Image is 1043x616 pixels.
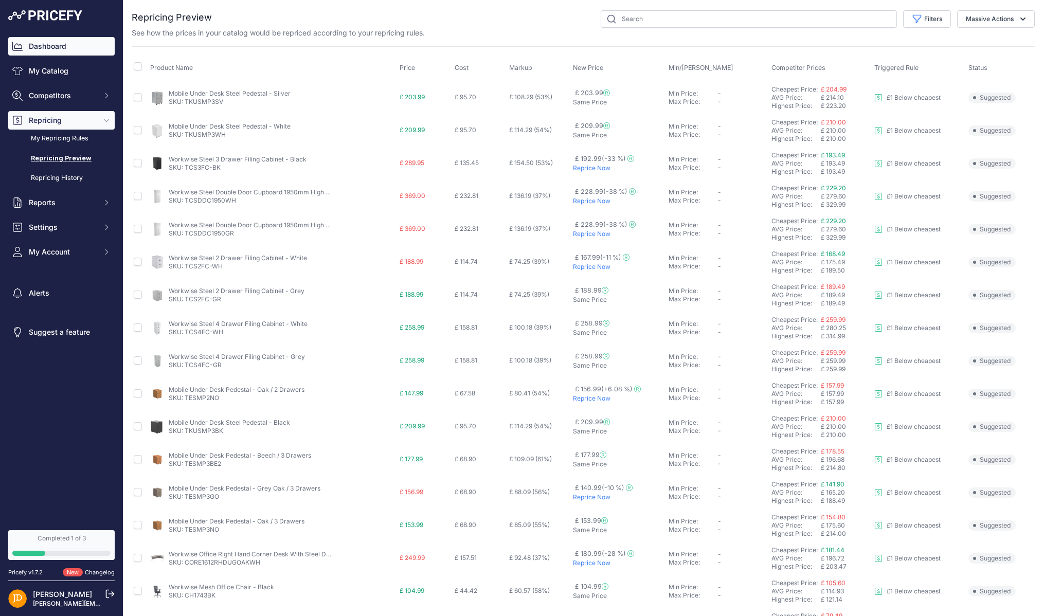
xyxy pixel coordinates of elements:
a: £1 Below cheapest [874,159,941,168]
div: Completed 1 of 3 [12,534,111,542]
span: - [718,386,721,393]
p: £1 Below cheapest [887,357,941,365]
a: SKU: TCS4FC-GR [169,361,222,369]
a: Highest Price: [771,563,812,570]
span: £ 135.45 [455,159,479,167]
a: Highest Price: [771,102,812,110]
a: £1 Below cheapest [874,521,941,530]
span: £ 189.49 [821,299,845,307]
a: £ 204.99 [821,85,847,93]
span: £ 154.80 [821,513,846,521]
a: Mobile Under Desk Steel Pedestal - Silver [169,89,291,97]
p: £1 Below cheapest [887,587,941,595]
a: £1 Below cheapest [874,456,941,464]
div: Max Price: [669,262,718,270]
a: £ 178.55 [821,447,844,455]
a: Cheapest Price: [771,283,818,291]
div: Max Price: [669,131,718,139]
a: £1 Below cheapest [874,192,941,201]
span: £ 158.81 [455,356,477,364]
span: (-33 %) [602,155,626,162]
a: SKU: TESMP3BE2 [169,460,221,467]
span: £ 67.58 [455,389,475,397]
a: SKU: TESMP2NO [169,394,219,402]
div: Max Price: [669,196,718,205]
div: AVG Price: [771,192,821,201]
span: - [718,320,721,328]
a: Cheapest Price: [771,118,818,126]
div: AVG Price: [771,357,821,365]
p: £1 Below cheapest [887,258,941,266]
a: £ 259.99 [821,316,846,323]
a: Dashboard [8,37,115,56]
span: £ 167.99 [575,253,629,261]
p: £1 Below cheapest [887,554,941,563]
span: Markup [509,64,532,71]
a: SKU: TKUSMP3WH [169,131,226,138]
span: Cost [455,64,469,71]
a: Workwise Steel 2 Drawer Filing Cabinet - Grey [169,287,304,295]
p: Reprice Now [573,164,664,172]
a: Workwise Steel 3 Drawer Filing Cabinet - Black [169,155,307,163]
span: £ 156.99 [575,385,640,393]
a: SKU: TCS4FC-WH [169,328,223,336]
a: Mobile Under Desk Steel Pedestal - Black [169,419,290,426]
button: Reports [8,193,115,212]
span: (+6.08 %) [601,385,633,393]
span: - [718,188,721,196]
a: Highest Price: [771,266,812,274]
a: Cheapest Price: [771,480,818,488]
a: Workwise Mesh Office Chair - Black [169,583,274,591]
a: £1 Below cheapest [874,225,941,233]
p: £1 Below cheapest [887,521,941,530]
span: £ 74.25 (39%) [509,258,549,265]
span: Suggested [968,93,1016,103]
div: Min Price: [669,254,718,262]
span: £ 228.99 [575,188,635,195]
span: £ 369.00 [400,192,425,200]
p: £1 Below cheapest [887,225,941,233]
span: Suggested [968,356,1016,366]
span: - [718,164,721,171]
a: Workwise Steel Double Door Cupboard 1950mm High - Grey [169,221,345,229]
span: Min/[PERSON_NAME] [669,64,733,71]
span: £ 157.99 [821,382,844,389]
p: £1 Below cheapest [887,390,941,398]
a: Suggest a feature [8,323,115,341]
span: Price [400,64,415,71]
span: £ 289.95 [400,159,424,167]
a: Cheapest Price: [771,85,818,93]
div: £ 175.49 [821,258,870,266]
div: AVG Price: [771,225,821,233]
a: Mobile Under Desk Steel Pedestal - White [169,122,291,130]
div: £ 157.99 [821,390,870,398]
a: £ 105.60 [821,579,846,587]
div: £ 214.10 [821,94,870,102]
span: (-11 %) [600,253,621,261]
p: Same Price [573,296,664,304]
div: £ 279.60 [821,225,870,233]
span: - [718,328,721,336]
div: Max Price: [669,98,718,106]
a: Cheapest Price: [771,217,818,225]
span: £ 114.29 (54%) [509,126,552,134]
img: Pricefy Logo [8,10,82,21]
span: Suggested [968,224,1016,234]
input: Search [601,10,897,28]
span: £ 141.90 [821,480,844,488]
a: £1 Below cheapest [874,488,941,497]
span: Settings [29,222,96,232]
p: £1 Below cheapest [887,291,941,299]
div: Min Price: [669,89,718,98]
a: Highest Price: [771,398,812,406]
span: £ 193.49 [821,168,845,175]
a: SKU: TESMP3GO [169,493,219,500]
div: AVG Price: [771,291,821,299]
a: Cheapest Price: [771,546,818,554]
p: £1 Below cheapest [887,192,941,201]
a: My Catalog [8,62,115,80]
div: AVG Price: [771,159,821,168]
div: £ 279.60 [821,192,870,201]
